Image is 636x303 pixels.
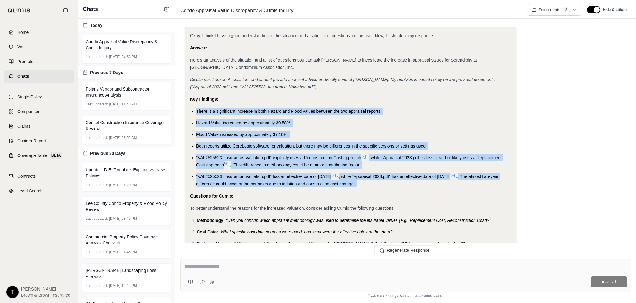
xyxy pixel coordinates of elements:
[109,135,137,140] span: [DATE] 08:55 AM
[86,183,108,187] span: Last updated:
[109,183,137,187] span: [DATE] 01:20 PM
[90,22,102,28] span: Today
[4,90,74,104] a: Single Policy
[86,39,168,51] span: Condo Appraisal Value Discrepancy & Cumis Inquiry
[190,97,218,102] strong: Key Findings:
[21,286,70,292] span: [PERSON_NAME]
[86,167,168,179] span: Update L.D.E. Template: Expiring vs. New Policies
[219,230,394,234] span: "What specific cost data sources were used, and what were the effective dates of that data?"
[178,6,523,16] div: Edit Title
[109,216,137,221] span: [DATE] 03:45 PM
[86,283,108,288] span: Last updated:
[190,206,395,211] span: To better understand the reasons for the increased valuation, consider asking Cumis the following...
[17,44,27,50] span: Vault
[4,184,74,198] a: Legal Search
[86,55,108,59] span: Last updated:
[196,174,499,186] span: . The almost two-year difference could account for increases due to inflation and construction co...
[109,55,137,59] span: [DATE] 04:53 PM
[196,109,382,114] span: There is a significant increase in both Hazard and Flood values between the two appraisal reports.
[190,77,495,89] em: Disclaimer: I am an AI assistant and cannot provide financial advice or directly contact [PERSON_...
[109,250,137,255] span: [DATE] 01:45 PM
[17,152,47,159] span: Coverage Table
[86,200,168,212] span: Lee County Condo Property & Flood Policy Review
[197,218,225,223] span: Methodology:
[109,283,137,288] span: [DATE] 12:42 PM
[196,155,361,160] span: "VAL2525523_Insurance_Valuation.pdf" explicitly uses a Reconstruction Cost approach
[6,286,19,298] div: T
[86,86,168,98] span: Polaris Vendor and Subcontractor Insurance Analysis
[17,94,42,100] span: Single Policy
[163,5,170,13] button: New Chat
[602,280,609,284] span: Ask
[17,138,46,144] span: Custom Report
[4,134,74,148] a: Custom Report
[591,276,627,287] button: Ask
[4,149,74,162] a: Coverage TableBETA
[4,40,74,54] a: Vault
[4,119,74,133] a: Claims
[190,58,477,70] span: Here's an analysis of the situation and a list of questions you can ask [PERSON_NAME] to investig...
[17,173,36,179] span: Contracts
[4,26,74,39] a: Home
[17,109,42,115] span: Comparisons
[178,6,296,16] span: Condo Appraisal Value Discrepancy & Cumis Inquiry
[180,292,631,298] div: *Use references provided to verify information.
[196,132,288,137] span: Flood Value increased by approximately 37.10%.
[603,7,627,12] span: Hide Citations
[190,33,434,38] span: Okay, I think I have a good understanding of the situation and a solid list of questions for the ...
[17,188,43,194] span: Legal Search
[90,150,125,156] span: Previous 30 Days
[86,234,168,246] span: Commercial Property Policy Coverage Analysis Checklist
[196,144,427,148] span: Both reports utilize CoreLogic software for valuation, but there may be differences in the specif...
[86,216,108,221] span: Last updated:
[86,250,108,255] span: Last updated:
[231,162,360,167] span: . This difference in methodology could be a major contributing factor.
[8,8,30,13] img: Qumis Logo
[50,152,62,159] span: BETA
[190,45,207,50] strong: Answer:
[4,55,74,68] a: Prompts
[109,102,137,107] span: [DATE] 11:48 AM
[226,218,491,223] span: “Can you confirm which appraisal methodology was used to determine the insurable values (e.g., Re...
[563,7,570,13] span: 2
[21,292,70,298] span: Brown & Brown Insurance
[86,119,168,132] span: Consel Construction Insurance Coverage Review
[17,59,33,65] span: Prompts
[86,267,168,280] span: [PERSON_NAME] Landscaping Loss Analysis
[4,169,74,183] a: Contracts
[374,245,437,255] button: Regenerate Response
[196,120,291,125] span: Hazard Value increased by approximately 39.58%.
[17,73,29,79] span: Chats
[528,4,581,16] button: Documents2
[234,241,465,246] span: "What version of CoreLogic Commercial Express (or [PERSON_NAME] & Swift/Boeckh BVS) was used for ...
[4,105,74,118] a: Comparisons
[190,194,233,198] strong: Questions for Cumis:
[17,29,29,35] span: Home
[4,70,74,83] a: Chats
[539,7,560,13] span: Documents
[17,123,30,129] span: Claims
[61,5,70,15] button: Collapse sidebar
[90,70,123,76] span: Previous 7 Days
[196,174,331,179] span: "VAL2525523_Insurance_Valuation.pdf" has an effective date of [DATE]
[86,135,108,140] span: Last updated:
[197,230,218,234] span: Cost Data:
[86,102,108,107] span: Last updated:
[387,248,429,253] span: Regenerate Response
[83,5,98,13] span: Chats
[339,174,450,179] span: , while "Appraisal 2023.pdf" has an effective date of [DATE]
[196,155,502,167] span: , while "Appraisal 2023.pdf" is less clear but likely uses a Replacement Cost approach
[197,241,233,246] span: Software Version:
